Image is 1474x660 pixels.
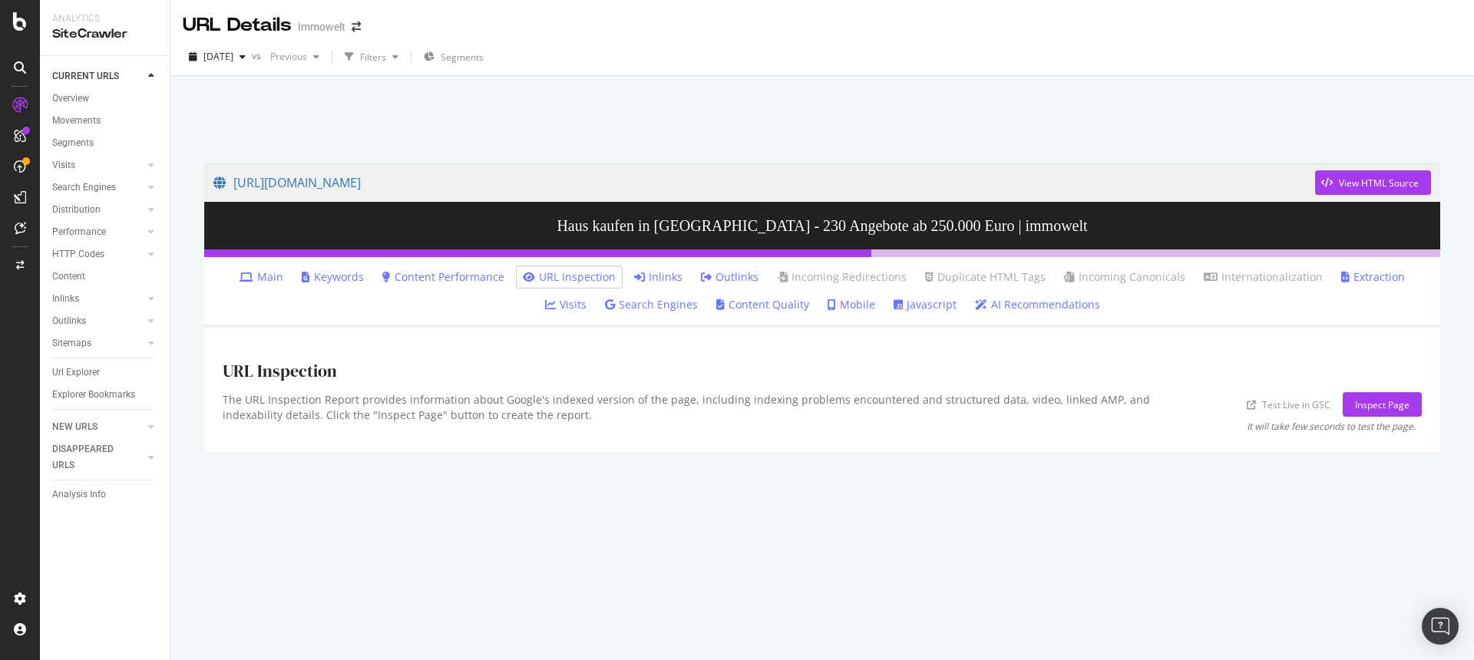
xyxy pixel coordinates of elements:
[52,441,144,474] a: DISAPPEARED URLS
[203,50,233,63] span: 2025 Sep. 26th
[360,51,386,64] div: Filters
[264,45,326,69] button: Previous
[523,269,616,285] a: URL Inspection
[52,387,159,403] a: Explorer Bookmarks
[52,25,157,43] div: SiteCrawler
[52,157,75,173] div: Visits
[52,335,91,351] div: Sitemaps
[183,12,292,38] div: URL Details
[1422,608,1459,645] div: Open Intercom Messenger
[52,224,106,240] div: Performance
[252,49,264,62] span: vs
[1247,397,1330,413] a: Test Live in GSC
[1341,269,1405,285] a: Extraction
[701,269,758,285] a: Outlinks
[52,157,144,173] a: Visits
[52,419,144,435] a: NEW URLS
[52,68,119,84] div: CURRENT URLS
[52,487,159,503] a: Analysis Info
[52,313,144,329] a: Outlinks
[52,135,94,151] div: Segments
[605,297,698,312] a: Search Engines
[52,365,159,381] a: Url Explorer
[52,269,85,285] div: Content
[352,21,361,32] div: arrow-right-arrow-left
[223,361,337,380] h1: URL Inspection
[925,269,1046,285] a: Duplicate HTML Tags
[634,269,682,285] a: Inlinks
[52,135,159,151] a: Segments
[298,19,345,35] div: Immowelt
[52,202,101,218] div: Distribution
[52,91,159,107] a: Overview
[1339,177,1419,190] div: View HTML Source
[52,68,144,84] a: CURRENT URLS
[302,269,364,285] a: Keywords
[52,246,104,262] div: HTTP Codes
[1204,269,1323,285] a: Internationalization
[52,313,86,329] div: Outlinks
[52,246,144,262] a: HTTP Codes
[52,91,89,107] div: Overview
[52,335,144,351] a: Sitemaps
[52,365,100,381] div: Url Explorer
[894,297,957,312] a: Javascript
[1064,269,1185,285] a: Incoming Canonicals
[52,269,159,285] a: Content
[240,269,283,285] a: Main
[52,202,144,218] a: Distribution
[339,45,405,69] button: Filters
[52,441,130,474] div: DISAPPEARED URLS
[204,202,1440,249] h3: Haus kaufen in [GEOGRAPHIC_DATA] - 230 Angebote ab 250.000 Euro | immowelt
[1315,170,1431,195] button: View HTML Source
[52,419,97,435] div: NEW URLS
[52,180,144,196] a: Search Engines
[828,297,875,312] a: Mobile
[1247,420,1416,433] div: It will take few seconds to test the page.
[545,297,587,312] a: Visits
[382,269,504,285] a: Content Performance
[1343,392,1422,417] button: Inspect Page
[716,297,809,312] a: Content Quality
[213,163,1315,202] a: [URL][DOMAIN_NAME]
[52,224,144,240] a: Performance
[52,487,106,503] div: Analysis Info
[52,12,157,25] div: Analytics
[52,291,79,307] div: Inlinks
[52,291,144,307] a: Inlinks
[52,113,159,129] a: Movements
[223,392,1191,433] div: The URL Inspection Report provides information about Google's indexed version of the page, includ...
[1355,398,1410,411] div: Inspect Page
[441,51,484,64] span: Segments
[777,269,907,285] a: Incoming Redirections
[52,113,101,129] div: Movements
[183,45,252,69] button: [DATE]
[418,45,490,69] button: Segments
[52,387,135,403] div: Explorer Bookmarks
[975,297,1100,312] a: AI Recommendations
[52,180,116,196] div: Search Engines
[264,50,307,63] span: Previous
